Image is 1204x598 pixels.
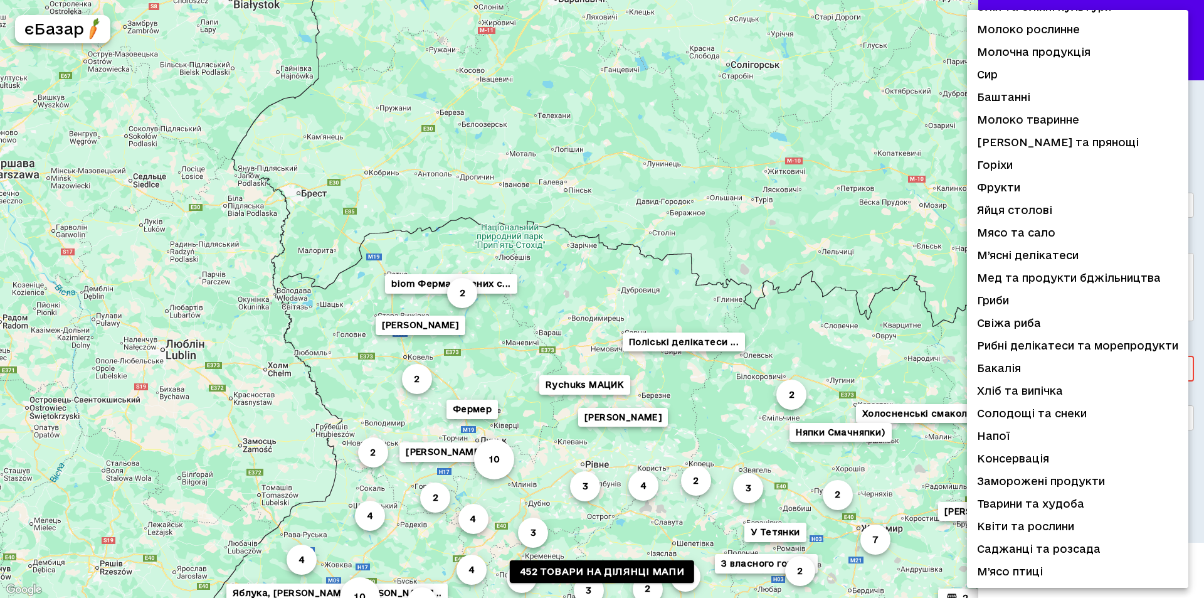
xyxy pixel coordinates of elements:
[967,267,1188,289] li: Мед та продукти бджільництва
[967,154,1188,176] li: Горіхи
[967,470,1188,493] li: Заморожені продукти
[967,176,1188,199] li: Фрукти
[967,380,1188,402] li: Хліб та випічка
[967,493,1188,515] li: Тварини та худоба
[967,86,1188,109] li: Баштанні
[967,334,1188,357] li: Рибні делікатеси та морепродукти
[967,312,1188,334] li: Свіжа риба
[967,560,1188,583] li: М’ясо птиці
[967,63,1188,86] li: Сир
[967,41,1188,63] li: Молочна продукція
[967,244,1188,267] li: М’ясні делікатеси
[967,109,1188,131] li: Молоко тваринне
[967,131,1188,154] li: [PERSON_NAME] та прянощі
[967,402,1188,425] li: Солодощі та снеки
[967,199,1188,222] li: Яйця столові
[967,289,1188,312] li: Гриби
[967,222,1188,244] li: Мясо та сало
[967,425,1188,447] li: Напої
[967,515,1188,538] li: Квіти та рослини
[967,447,1188,470] li: Консервація
[967,538,1188,560] li: Саджанці та розсада
[967,357,1188,380] li: Бакалія
[967,18,1188,41] li: Молоко рослинне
